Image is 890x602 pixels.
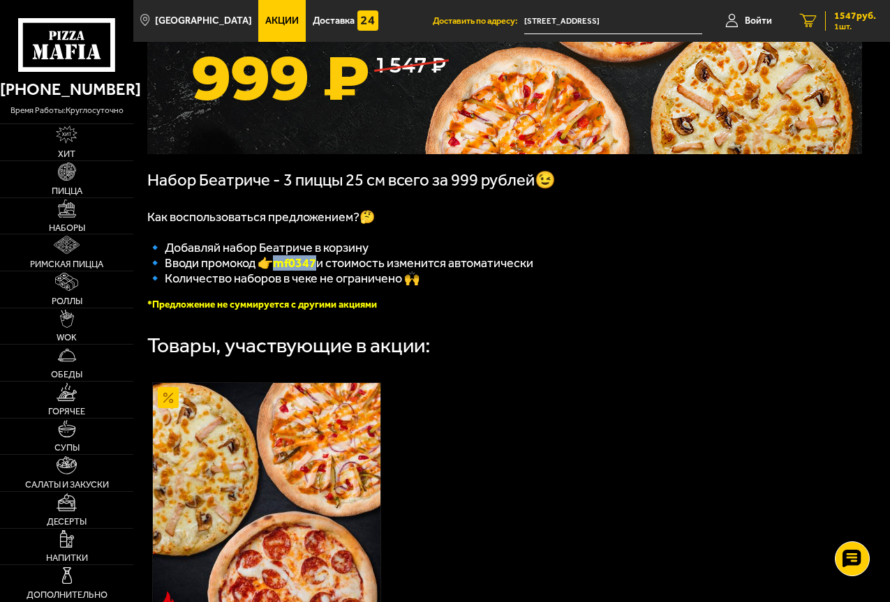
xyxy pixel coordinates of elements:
img: Акционный [158,387,179,408]
span: 1547 руб. [834,11,876,21]
span: Пицца [52,187,82,196]
span: Доставка [313,16,355,26]
span: Римская пицца [30,260,103,269]
span: Супы [54,444,80,453]
span: Дополнительно [27,591,107,600]
span: Горячее [48,407,85,416]
span: [GEOGRAPHIC_DATA] [155,16,252,26]
span: 🔹 Количество наборов в чеке не ограничено 🙌 [147,271,420,286]
span: Салаты и закуски [25,481,109,490]
span: Войти [745,16,772,26]
span: Обеды [51,370,82,379]
img: 15daf4d41897b9f0e9f617042186c801.svg [357,10,378,31]
b: mf0347 [273,255,316,271]
span: Наборы [49,224,85,233]
span: 🔹 Вводи промокод 👉 и стоимость изменится автоматически [147,255,533,271]
input: Ваш адрес доставки [524,8,702,34]
span: 1 шт. [834,22,876,31]
span: 🔹 Добавляй набор Беатриче в корзину [147,240,369,255]
span: Десерты [47,518,87,527]
span: Роллы [52,297,82,306]
span: Хит [58,150,75,159]
span: Санкт-Петербург, Складская улица, 4к2 [524,8,702,34]
span: Доставить по адресу: [433,17,524,26]
span: Набор Беатриче - 3 пиццы 25 см всего за 999 рублей😉 [147,170,556,190]
span: Напитки [46,554,88,563]
span: WOK [57,333,77,343]
font: *Предложение не суммируется с другими акциями [147,299,377,310]
span: Как воспользоваться предложением?🤔 [147,209,375,225]
div: Товары, участвующие в акции: [147,336,431,356]
span: Акции [265,16,299,26]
